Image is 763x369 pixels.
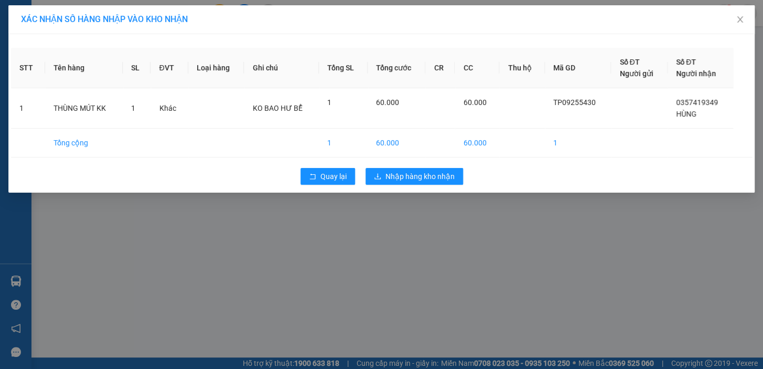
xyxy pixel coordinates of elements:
th: Thu hộ [499,48,544,88]
span: close [736,15,744,24]
span: Số ĐT [676,58,696,66]
span: GẤP [27,68,44,78]
span: 1 [327,98,331,107]
span: rollback [309,173,316,181]
span: HÙNG [676,110,696,118]
span: 60.000 [376,98,399,107]
span: 1 [131,104,135,112]
th: Mã GD [545,48,611,88]
span: download [374,173,381,181]
span: Quay lại [320,171,347,182]
span: Số ĐT [619,58,639,66]
td: THÙNG MÚT KK [45,88,123,129]
th: STT [11,48,45,88]
strong: BIÊN NHẬN GỬI HÀNG [35,6,122,16]
button: downloadNhập hàng kho nhận [366,168,463,185]
th: Loại hàng [188,48,244,88]
button: Close [725,5,755,35]
p: GỬI: [4,20,153,30]
span: Người nhận [676,69,716,78]
button: rollbackQuay lại [300,168,355,185]
td: 1 [319,129,368,157]
span: Người gửi [619,69,653,78]
td: 60.000 [455,129,499,157]
th: CC [455,48,499,88]
span: 0357419349 [676,98,718,107]
span: TRÂN [56,57,78,67]
span: XÁC NHẬN SỐ HÀNG NHẬP VÀO KHO NHẬN [21,14,188,24]
span: 60.000 [463,98,486,107]
th: ĐVT [151,48,188,88]
th: Ghi chú [244,48,318,88]
td: Khác [151,88,188,129]
p: NHẬN: [4,35,153,55]
td: 60.000 [368,129,426,157]
span: GIAO: [4,68,44,78]
span: VP [PERSON_NAME] ([GEOGRAPHIC_DATA]) [4,35,105,55]
td: 1 [11,88,45,129]
th: Tên hàng [45,48,123,88]
span: VP [GEOGRAPHIC_DATA] - [22,20,152,30]
span: KO BAO HƯ BỂ [252,104,302,112]
th: CR [425,48,455,88]
th: SL [123,48,151,88]
span: TP09255430 [553,98,596,107]
th: Tổng SL [319,48,368,88]
th: Tổng cước [368,48,426,88]
td: Tổng cộng [45,129,123,157]
td: 1 [545,129,611,157]
span: HƯƠNG [120,20,152,30]
span: 0708568678 - [4,57,78,67]
span: Nhập hàng kho nhận [385,171,455,182]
